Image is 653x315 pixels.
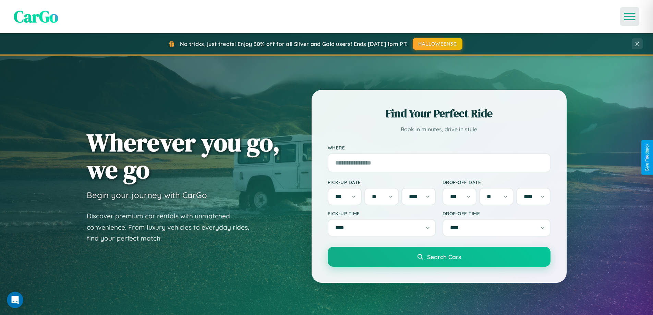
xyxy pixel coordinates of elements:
[443,210,551,216] label: Drop-off Time
[87,210,258,244] p: Discover premium car rentals with unmatched convenience. From luxury vehicles to everyday rides, ...
[180,40,408,47] span: No tricks, just treats! Enjoy 30% off for all Silver and Gold users! Ends [DATE] 1pm PT.
[87,129,280,183] h1: Wherever you go, we go
[328,106,551,121] h2: Find Your Perfect Ride
[645,144,650,171] div: Give Feedback
[427,253,461,261] span: Search Cars
[87,190,207,200] h3: Begin your journey with CarGo
[620,7,639,26] button: Open menu
[7,292,23,308] iframe: Intercom live chat
[328,124,551,134] p: Book in minutes, drive in style
[328,145,551,150] label: Where
[328,247,551,267] button: Search Cars
[443,179,551,185] label: Drop-off Date
[328,179,436,185] label: Pick-up Date
[413,38,462,50] button: HALLOWEEN30
[328,210,436,216] label: Pick-up Time
[14,5,58,28] span: CarGo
